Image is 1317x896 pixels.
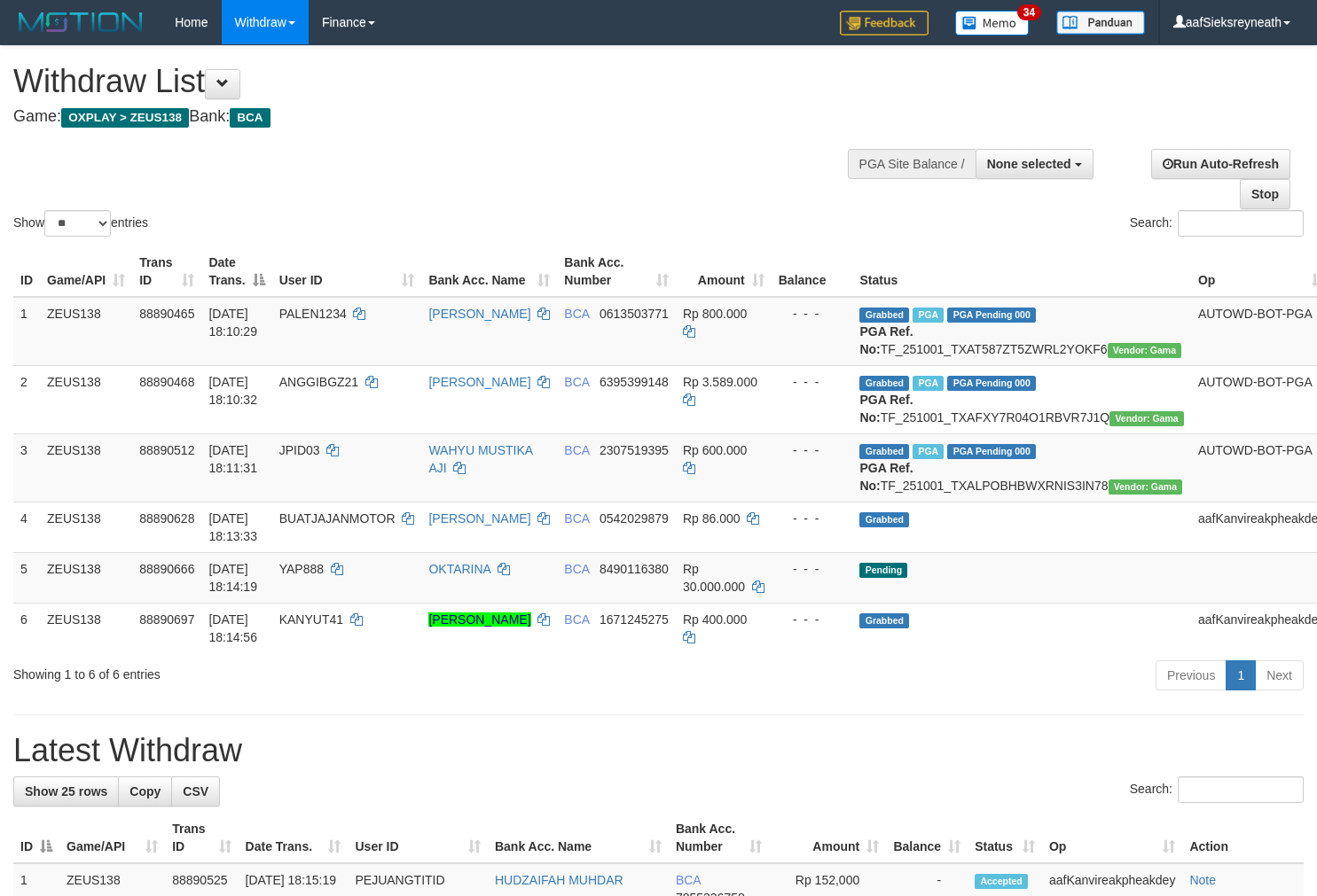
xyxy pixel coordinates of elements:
a: HUDZAIFAH MUHDAR [495,873,623,887]
a: Run Auto-Refresh [1151,149,1290,179]
span: Marked by aafnoeunsreypich [913,376,944,391]
img: Feedback.jpg [840,11,929,35]
a: WAHYU MUSTIKA AJI [428,443,532,475]
label: Show entries [13,210,148,237]
a: [PERSON_NAME] [428,375,530,389]
a: Stop [1240,179,1290,209]
a: Next [1255,660,1304,690]
button: None selected [976,149,1094,179]
span: Rp 800.000 [683,307,747,321]
th: Date Trans.: activate to sort column descending [201,246,271,297]
span: Copy 2307519395 to clipboard [600,443,669,457]
td: 3 [13,433,40,502]
span: 88890697 [139,612,194,627]
td: 2 [13,365,40,433]
th: Bank Acc. Number: activate to sort column ascending [669,813,769,863]
span: CSV [183,784,208,799]
th: Balance: activate to sort column ascending [886,813,968,863]
div: - - - [779,510,846,527]
img: MOTION_logo.png [13,9,148,35]
b: PGA Ref. No: [859,393,913,425]
th: Trans ID: activate to sort column ascending [165,813,238,863]
th: Amount: activate to sort column ascending [769,813,886,863]
th: ID [13,246,40,297]
th: User ID: activate to sort column ascending [348,813,487,863]
div: - - - [779,305,846,323]
a: Copy [118,776,172,806]
span: [DATE] 18:14:56 [208,612,257,644]
span: Rp 600.000 [683,443,747,457]
span: [DATE] 18:10:32 [208,375,257,407]
td: 6 [13,603,40,653]
div: - - - [779,611,846,628]
span: KANYUT41 [279,612,343,627]
span: Pending [859,563,907,578]
span: Copy [129,784,161,799]
span: PGA Pending [947,444,1036,459]
th: Status [852,246,1190,297]
span: [DATE] 18:11:31 [208,443,257,475]
td: 4 [13,502,40,552]
div: - - - [779,373,846,391]
td: ZEUS138 [40,502,132,552]
input: Search: [1178,210,1304,237]
input: Search: [1178,776,1304,803]
td: TF_251001_TXAT587ZT5ZWRL2YOKF6 [852,297,1190,366]
span: Grabbed [859,613,909,628]
th: ID: activate to sort column descending [13,813,59,863]
a: Show 25 rows [13,776,119,806]
span: Grabbed [859,444,909,459]
img: Button%20Memo.svg [955,11,1030,35]
span: ANGGIBGZ21 [279,375,358,389]
a: 1 [1226,660,1256,690]
span: Accepted [975,874,1028,889]
span: BCA [564,612,589,627]
span: BUATJAJANMOTOR [279,511,396,526]
span: BCA [564,307,589,321]
span: Marked by aafnoeunsreypich [913,444,944,459]
span: YAP888 [279,562,324,576]
span: BCA [564,562,589,576]
select: Showentries [44,210,111,237]
span: Copy 0613503771 to clipboard [600,307,669,321]
span: Vendor URL: https://trx31.1velocity.biz [1109,411,1184,426]
th: Op: activate to sort column ascending [1042,813,1182,863]
span: PGA Pending [947,376,1036,391]
span: 88890512 [139,443,194,457]
span: PALEN1234 [279,307,347,321]
span: BCA [676,873,701,887]
th: Date Trans.: activate to sort column ascending [239,813,349,863]
span: Grabbed [859,512,909,527]
td: 5 [13,552,40,603]
td: ZEUS138 [40,297,132,366]
span: 88890666 [139,562,194,576]
h4: Game: Bank: [13,108,860,126]
span: 34 [1017,4,1041,20]
div: PGA Site Balance / [848,149,976,179]
span: Vendor URL: https://trx31.1velocity.biz [1109,479,1183,495]
a: Previous [1156,660,1227,690]
span: [DATE] 18:10:29 [208,307,257,339]
a: [PERSON_NAME] [428,612,530,627]
label: Search: [1130,210,1304,237]
td: TF_251001_TXALPOBHBWXRNIS3IN78 [852,433,1190,502]
th: Trans ID: activate to sort column ascending [132,246,201,297]
div: - - - [779,560,846,578]
span: BCA [564,375,589,389]
span: PGA Pending [947,308,1036,323]
td: ZEUS138 [40,552,132,603]
span: BCA [564,511,589,526]
span: Grabbed [859,308,909,323]
span: BCA [230,108,270,128]
a: Note [1189,873,1216,887]
a: [PERSON_NAME] [428,511,530,526]
span: Copy 0542029879 to clipboard [600,511,669,526]
span: 88890465 [139,307,194,321]
a: CSV [171,776,220,806]
div: Showing 1 to 6 of 6 entries [13,658,536,683]
span: Copy 8490116380 to clipboard [600,562,669,576]
th: Bank Acc. Name: activate to sort column ascending [488,813,669,863]
img: panduan.png [1056,11,1145,35]
th: Amount: activate to sort column ascending [676,246,772,297]
span: 88890628 [139,511,194,526]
